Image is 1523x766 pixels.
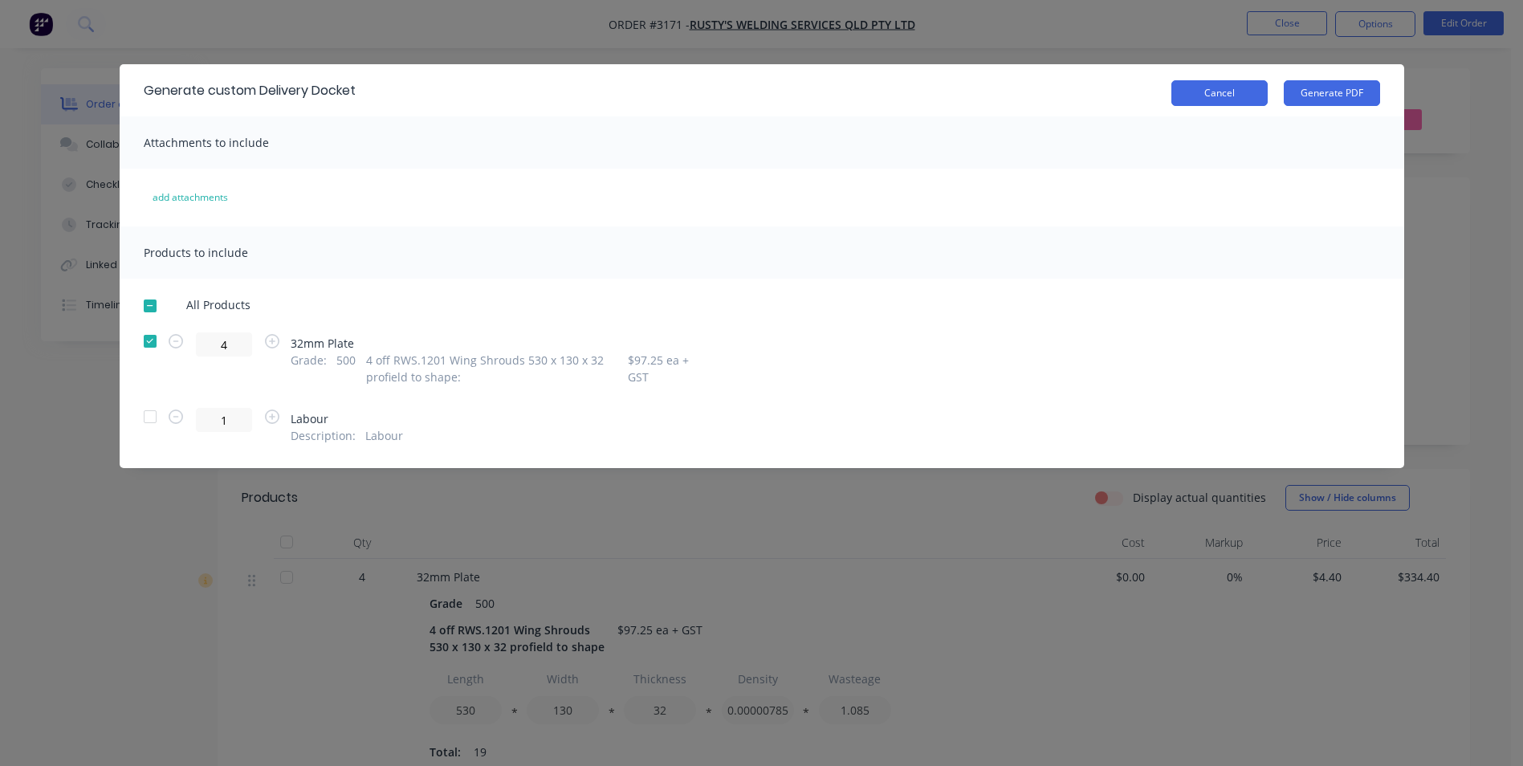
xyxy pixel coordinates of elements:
button: Generate PDF [1284,80,1380,106]
span: Attachments to include [144,135,269,150]
button: add attachments [136,185,245,210]
span: Description : [291,427,356,444]
span: 32mm Plate [291,335,692,352]
span: Labour [365,427,403,444]
span: All Products [186,296,261,313]
span: 500 [336,352,356,385]
div: Generate custom Delivery Docket [144,81,356,100]
span: Grade : [291,352,327,385]
span: $97.25 ea + GST [628,352,691,385]
span: Products to include [144,245,248,260]
span: Labour [291,410,404,427]
button: Cancel [1171,80,1268,106]
span: 4 off RWS.1201 Wing Shrouds 530 x 130 x 32 profield to shape : [366,352,617,385]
